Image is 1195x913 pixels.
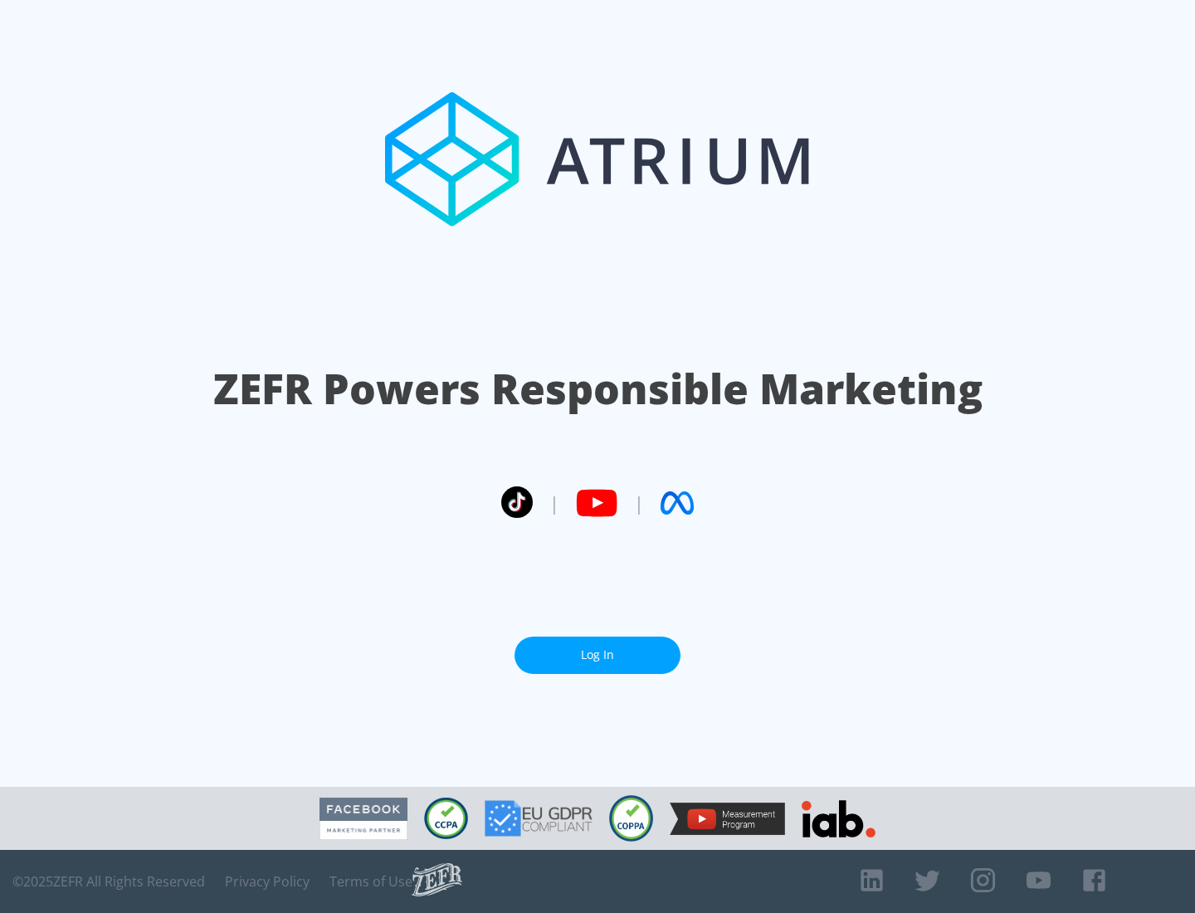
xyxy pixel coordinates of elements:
h1: ZEFR Powers Responsible Marketing [213,360,983,417]
img: GDPR Compliant [485,800,593,837]
span: © 2025 ZEFR All Rights Reserved [12,873,205,890]
img: Facebook Marketing Partner [319,798,407,840]
img: CCPA Compliant [424,798,468,839]
a: Privacy Policy [225,873,310,890]
img: COPPA Compliant [609,795,653,842]
img: IAB [802,800,876,837]
a: Log In [515,637,680,674]
span: | [634,491,644,515]
a: Terms of Use [329,873,412,890]
span: | [549,491,559,515]
img: YouTube Measurement Program [670,803,785,835]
